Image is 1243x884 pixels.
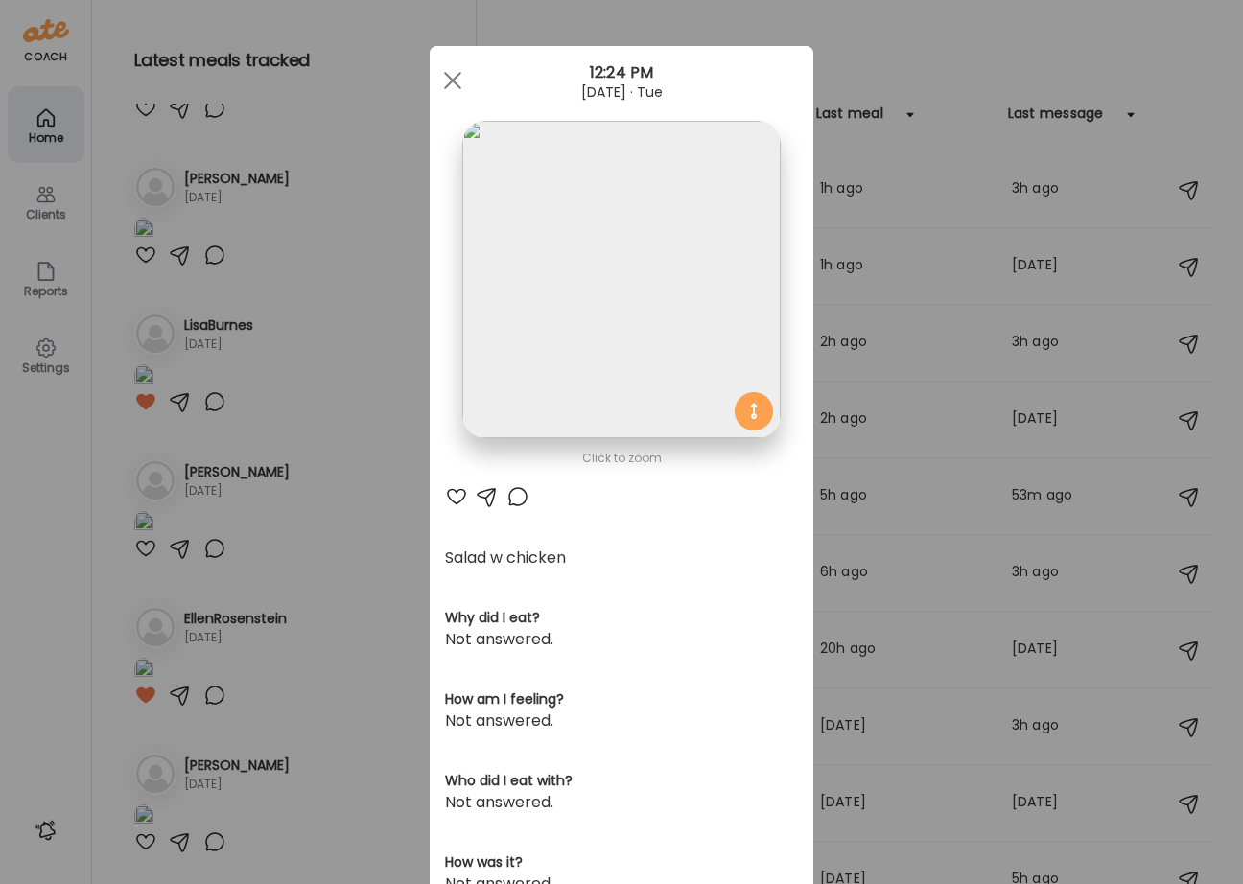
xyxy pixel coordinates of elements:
[445,852,798,872] h3: How was it?
[445,710,798,733] div: Not answered.
[445,628,798,651] div: Not answered.
[445,547,798,570] div: Salad w chicken
[445,608,798,628] h3: Why did I eat?
[445,771,798,791] h3: Who did I eat with?
[430,84,813,100] div: [DATE] · Tue
[445,791,798,814] div: Not answered.
[430,61,813,84] div: 12:24 PM
[445,689,798,710] h3: How am I feeling?
[462,121,780,438] img: images%2FpQclOzuQ2uUyIuBETuyLXmhsmXz1%2FpZoUNJZlENHUqMx2mGIi%2FhmVIBorVDzvFSJa6AUjW_1080
[445,447,798,470] div: Click to zoom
